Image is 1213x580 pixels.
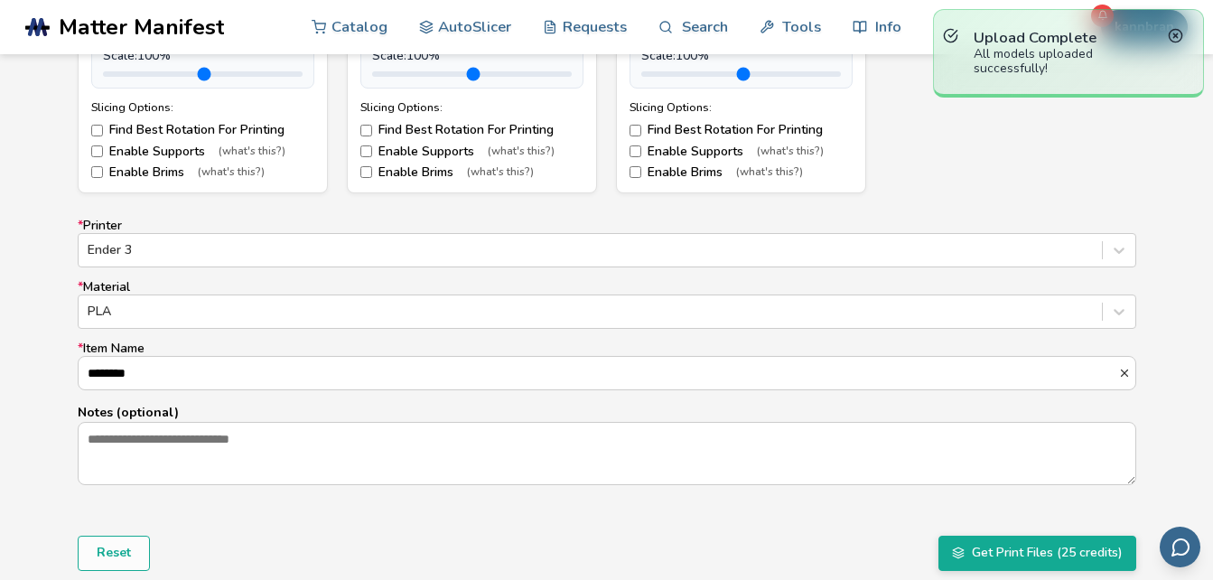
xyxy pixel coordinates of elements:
[91,165,314,180] label: Enable Brims
[78,341,1136,390] label: Item Name
[630,165,853,180] label: Enable Brims
[79,423,1135,484] textarea: Notes (optional)
[198,166,265,179] span: (what's this?)
[103,49,171,63] span: Scale: 100 %
[360,165,583,180] label: Enable Brims
[78,219,1136,267] label: Printer
[79,357,1118,389] input: *Item Name
[757,145,824,158] span: (what's this?)
[1118,367,1135,379] button: *Item Name
[219,145,285,158] span: (what's this?)
[360,125,372,136] input: Find Best Rotation For Printing
[630,166,641,178] input: Enable Brims(what's this?)
[488,145,555,158] span: (what's this?)
[630,145,853,159] label: Enable Supports
[91,125,103,136] input: Find Best Rotation For Printing
[78,536,150,570] button: Reset
[974,28,1163,47] p: Upload Complete
[360,145,372,157] input: Enable Supports(what's this?)
[736,166,803,179] span: (what's this?)
[641,49,709,63] span: Scale: 100 %
[78,403,1136,422] p: Notes (optional)
[630,101,853,114] div: Slicing Options:
[630,125,641,136] input: Find Best Rotation For Printing
[372,49,440,63] span: Scale: 100 %
[360,123,583,137] label: Find Best Rotation For Printing
[78,280,1136,329] label: Material
[91,123,314,137] label: Find Best Rotation For Printing
[630,123,853,137] label: Find Best Rotation For Printing
[974,47,1163,76] div: All models uploaded successfully!
[91,145,103,157] input: Enable Supports(what's this?)
[467,166,534,179] span: (what's this?)
[91,145,314,159] label: Enable Supports
[630,145,641,157] input: Enable Supports(what's this?)
[91,101,314,114] div: Slicing Options:
[360,101,583,114] div: Slicing Options:
[59,14,224,40] span: Matter Manifest
[360,166,372,178] input: Enable Brims(what's this?)
[938,536,1136,570] button: Get Print Files (25 credits)
[91,166,103,178] input: Enable Brims(what's this?)
[1160,527,1200,567] button: Send feedback via email
[360,145,583,159] label: Enable Supports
